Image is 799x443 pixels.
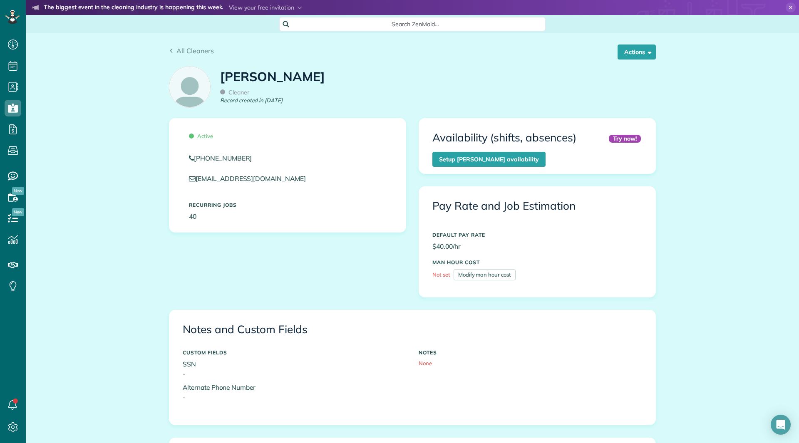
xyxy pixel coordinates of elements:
[189,202,386,208] h5: Recurring Jobs
[44,3,223,12] strong: The biggest event in the cleaning industry is happening this week.
[189,153,386,163] a: [PHONE_NUMBER]
[419,360,432,366] span: None
[432,271,450,278] span: Not set
[189,133,213,139] span: Active
[183,350,406,355] h5: CUSTOM FIELDS
[220,89,249,96] span: Cleaner
[432,242,642,251] p: $40.00/hr
[432,260,642,265] h5: MAN HOUR COST
[419,350,642,355] h5: NOTES
[189,212,386,221] p: 40
[183,324,642,336] h3: Notes and Custom Fields
[432,152,546,167] a: Setup [PERSON_NAME] availability
[183,383,406,402] p: Alternate Phone Number -
[454,269,516,280] a: Modify man hour cost
[220,70,325,84] h1: [PERSON_NAME]
[771,415,791,435] div: Open Intercom Messenger
[176,47,214,55] span: All Cleaners
[432,132,576,144] h3: Availability (shifts, absences)
[432,232,642,238] h5: DEFAULT PAY RATE
[12,208,24,216] span: New
[618,45,656,59] button: Actions
[189,174,314,183] a: [EMAIL_ADDRESS][DOMAIN_NAME]
[169,67,210,107] img: employee_icon-c2f8239691d896a72cdd9dc41cfb7b06f9d69bdd837a2ad469be8ff06ab05b5f.png
[220,97,283,104] em: Record created in [DATE]
[12,187,24,195] span: New
[169,46,214,56] a: All Cleaners
[432,200,642,212] h3: Pay Rate and Job Estimation
[183,359,406,379] p: SSN -
[609,135,641,143] div: Try now!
